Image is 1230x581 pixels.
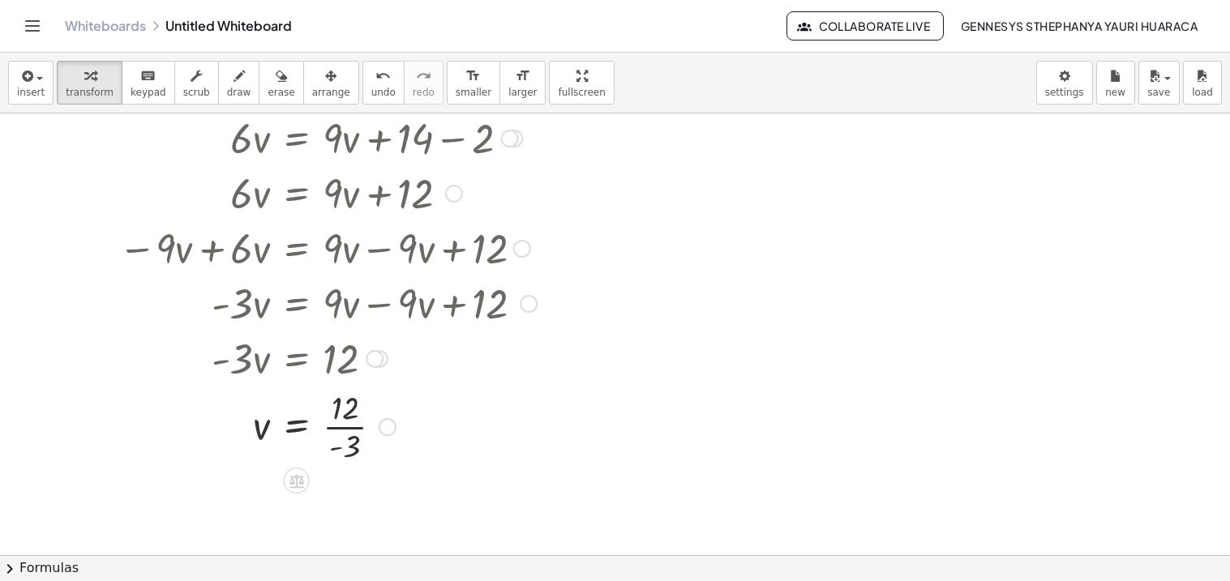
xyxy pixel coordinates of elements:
span: Collaborate Live [800,19,930,33]
button: fullscreen [549,61,614,105]
button: transform [57,61,122,105]
button: settings [1036,61,1093,105]
button: redoredo [404,61,444,105]
span: insert [17,87,45,98]
button: new [1096,61,1135,105]
button: scrub [174,61,219,105]
i: format_size [515,66,530,86]
span: settings [1045,87,1084,98]
i: undo [375,66,391,86]
button: Toggle navigation [19,13,45,39]
button: undoundo [362,61,405,105]
button: arrange [303,61,359,105]
span: save [1147,87,1170,98]
button: load [1183,61,1222,105]
span: smaller [456,87,491,98]
button: erase [259,61,303,105]
i: keyboard [140,66,156,86]
button: save [1138,61,1180,105]
div: Apply the same math to both sides of the equation [284,468,310,493]
span: scrub [183,87,210,98]
button: keyboardkeypad [122,61,175,105]
span: transform [66,87,114,98]
span: redo [413,87,435,98]
i: format_size [465,66,481,86]
span: undo [371,87,396,98]
span: fullscreen [558,87,605,98]
i: redo [416,66,431,86]
span: arrange [312,87,350,98]
button: GENNESYS STHEPHANYA YAURI HUARACA [947,11,1211,41]
button: draw [218,61,260,105]
span: draw [227,87,251,98]
button: insert [8,61,54,105]
span: erase [268,87,294,98]
span: load [1192,87,1213,98]
button: Collaborate Live [786,11,944,41]
span: keypad [131,87,166,98]
span: larger [508,87,537,98]
button: format_sizesmaller [447,61,500,105]
button: format_sizelarger [499,61,546,105]
span: GENNESYS STHEPHANYA YAURI HUARACA [960,19,1198,33]
span: new [1105,87,1125,98]
a: Whiteboards [65,18,146,34]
